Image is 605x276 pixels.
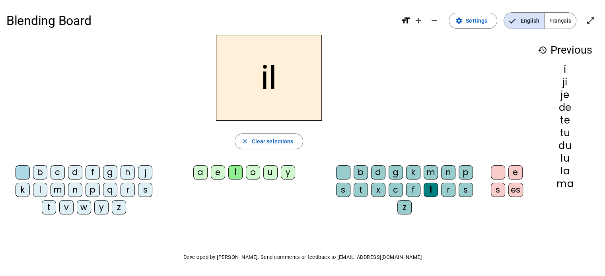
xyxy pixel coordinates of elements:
div: f [86,165,100,179]
div: u [263,165,278,179]
mat-icon: remove [430,16,439,25]
div: n [68,183,82,197]
div: te [538,116,592,125]
div: ji [538,77,592,87]
div: y [94,200,109,214]
div: de [538,103,592,112]
div: m [424,165,438,179]
h2: il [216,35,322,121]
button: Increase font size [410,13,426,29]
div: je [538,90,592,100]
div: c [389,183,403,197]
div: b [33,165,47,179]
div: ma [538,179,592,189]
div: z [112,200,126,214]
div: r [441,183,455,197]
div: w [77,200,91,214]
div: a [193,165,208,179]
div: e [508,165,523,179]
div: q [103,183,117,197]
div: s [138,183,152,197]
div: o [246,165,260,179]
div: d [68,165,82,179]
div: v [59,200,74,214]
h1: Blending Board [6,8,395,33]
div: p [86,183,100,197]
button: Clear selections [235,133,303,149]
span: Clear selections [252,137,294,146]
div: j [138,165,152,179]
div: c [51,165,65,179]
div: g [103,165,117,179]
div: y [281,165,295,179]
div: t [354,183,368,197]
button: Enter full screen [583,13,599,29]
span: Settings [466,16,487,25]
div: s [459,183,473,197]
div: tu [538,128,592,138]
div: i [228,165,243,179]
div: n [441,165,455,179]
div: e [211,165,225,179]
button: Settings [449,13,497,29]
div: x [371,183,385,197]
div: d [371,165,385,179]
button: Decrease font size [426,13,442,29]
span: Français [545,13,576,29]
p: Developed by [PERSON_NAME]. Send comments or feedback to [EMAIL_ADDRESS][DOMAIN_NAME] [6,253,599,262]
div: es [508,183,523,197]
mat-icon: open_in_full [586,16,595,25]
div: lu [538,154,592,163]
div: r [121,183,135,197]
div: l [424,183,438,197]
div: f [406,183,420,197]
div: g [389,165,403,179]
div: l [33,183,47,197]
div: p [459,165,473,179]
div: b [354,165,368,179]
div: s [491,183,505,197]
div: z [397,200,412,214]
mat-icon: format_size [401,16,410,25]
div: k [16,183,30,197]
h3: Previous [538,41,592,59]
div: k [406,165,420,179]
div: s [336,183,350,197]
div: m [51,183,65,197]
mat-icon: close [241,138,249,145]
div: h [121,165,135,179]
mat-icon: history [538,45,547,55]
mat-icon: add [414,16,423,25]
mat-button-toggle-group: Language selection [504,12,576,29]
span: English [504,13,544,29]
div: la [538,166,592,176]
div: du [538,141,592,151]
mat-icon: settings [455,17,463,24]
div: t [42,200,56,214]
div: i [538,65,592,74]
